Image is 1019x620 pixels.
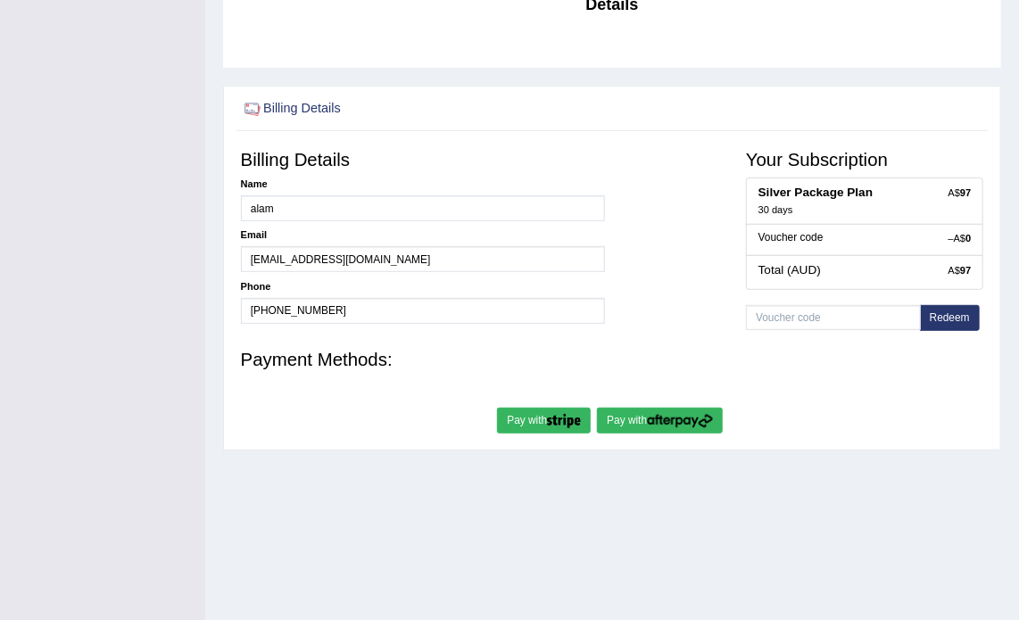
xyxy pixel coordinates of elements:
div: A$ [949,186,972,201]
h4: Total (AUD) [758,264,972,277]
strong: 97 [960,187,971,198]
button: Pay with [597,408,723,434]
h3: Your Subscription [746,150,983,169]
label: Phone [241,280,271,294]
h2: Billing Details [241,98,701,121]
b: Silver Package Plan [758,186,873,199]
h5: Voucher code [758,232,972,244]
button: Redeem [920,305,980,331]
strong: 0 [965,233,971,244]
strong: 97 [960,265,971,276]
input: Voucher code [746,305,920,331]
div: 30 days [758,203,972,216]
label: Name [241,178,268,192]
div: A$ [949,264,972,278]
div: –A$ [949,232,972,246]
button: Pay with [497,408,591,434]
h3: Billing Details [241,150,605,169]
h3: Payment Methods: [241,350,984,369]
label: Email [241,228,267,243]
